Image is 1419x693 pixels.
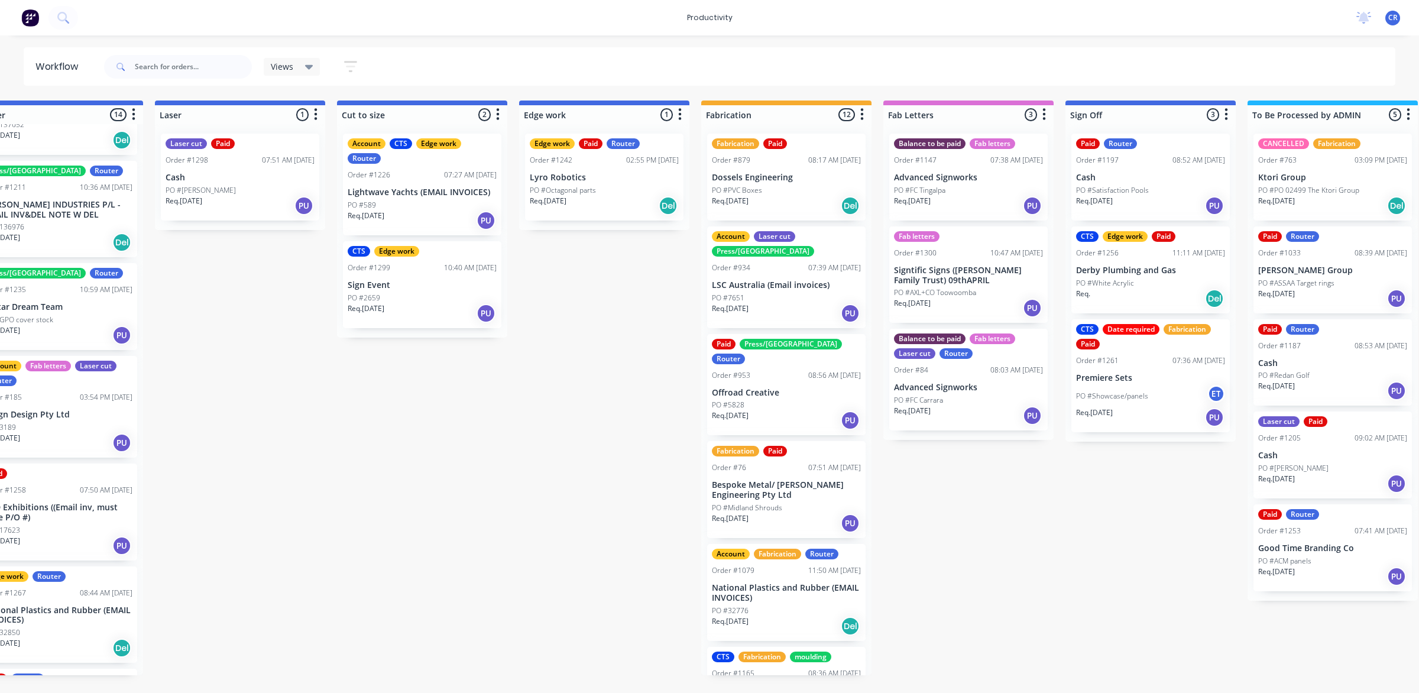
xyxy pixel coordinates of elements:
div: Router [607,138,640,149]
div: 02:55 PM [DATE] [626,155,679,166]
div: PU [1205,408,1224,427]
p: Req. [DATE] [1258,566,1295,577]
p: Req. [DATE] [348,303,384,314]
div: Order #1197 [1076,155,1119,166]
div: CTS [1076,231,1099,242]
div: Laser cutPaidOrder #129807:51 AM [DATE]CashPO #[PERSON_NAME]Req.[DATE]PU [161,134,319,221]
div: Paid [1258,509,1282,520]
p: PO #7651 [712,293,744,303]
div: CTSEdge workOrder #129910:40 AM [DATE]Sign EventPO #2659Req.[DATE]PU [343,241,501,328]
p: Req. [DATE] [712,410,749,421]
p: LSC Australia (Email invoices) [712,280,861,290]
div: Paid [1258,324,1282,335]
div: 08:36 AM [DATE] [808,668,861,679]
div: Paid [763,446,787,456]
div: Paid [1152,231,1175,242]
div: Del [841,196,860,215]
p: Req. [DATE] [530,196,566,206]
div: Order #1242 [530,155,572,166]
div: Router [33,571,66,582]
div: Fab letters [970,138,1015,149]
div: Paid [712,339,736,349]
div: Laser cut [754,231,795,242]
div: Account [712,231,750,242]
div: 09:02 AM [DATE] [1355,433,1407,443]
div: Balance to be paid [894,138,966,149]
div: Router [805,549,838,559]
div: Paid [763,138,787,149]
div: Router [348,153,381,164]
div: Date required [1103,324,1159,335]
p: Req. [DATE] [712,303,749,314]
div: Del [841,617,860,636]
div: Laser cut [166,138,207,149]
p: Req. [DATE] [1258,196,1295,206]
input: Search for orders... [135,55,252,79]
div: CTS [1076,324,1099,335]
div: Order #1226 [348,170,390,180]
p: National Plastics and Rubber (EMAIL INVOICES) [712,583,861,603]
p: Req. [DATE] [1258,381,1295,391]
div: Edge work [374,246,419,257]
div: AccountFabricationRouterOrder #107911:50 AM [DATE]National Plastics and Rubber (EMAIL INVOICES)PO... [707,544,866,641]
div: 07:36 AM [DATE] [1172,355,1225,366]
div: Order #1253 [1258,526,1301,536]
p: Req. [DATE] [1258,289,1295,299]
p: PO #FC Tingalpa [894,185,945,196]
div: AccountLaser cutPress/[GEOGRAPHIC_DATA]Order #93407:39 AM [DATE]LSC Australia (Email invoices)PO ... [707,226,866,328]
p: Req. [DATE] [1076,407,1113,418]
div: PU [1023,299,1042,318]
div: 08:17 AM [DATE] [808,155,861,166]
p: Sign Event [348,280,497,290]
div: 07:41 AM [DATE] [1355,526,1407,536]
p: Derby Plumbing and Gas [1076,265,1225,276]
p: Cash [1076,173,1225,183]
p: Req. [DATE] [894,196,931,206]
p: Req. [DATE] [348,211,384,221]
div: AccountCTSEdge workRouterOrder #122607:27 AM [DATE]Lightwave Yachts (EMAIL INVOICES)PO #589Req.[D... [343,134,501,235]
div: Fab lettersOrder #130010:47 AM [DATE]Signtific Signs ([PERSON_NAME] Family Trust) 09thAPRILPO #AX... [889,226,1048,323]
p: Req. [DATE] [712,196,749,206]
div: Order #1033 [1258,248,1301,258]
div: Router [1104,138,1137,149]
p: PO #Midland Shrouds [712,503,782,513]
p: Req. [DATE] [1258,474,1295,484]
p: Req. [DATE] [1076,196,1113,206]
div: 10:40 AM [DATE] [444,263,497,273]
div: Edge workPaidRouterOrder #124202:55 PM [DATE]Lyro RoboticsPO #Octagonal partsReq.[DATE]Del [525,134,683,221]
div: Paid [1258,231,1282,242]
div: PU [1387,381,1406,400]
div: FabricationPaidOrder #87908:17 AM [DATE]Dossels EngineeringPO #PVC BoxesReq.[DATE]Del [707,134,866,221]
div: Paid [1076,339,1100,349]
div: PU [1387,567,1406,586]
div: PU [1205,196,1224,215]
div: CANCELLEDFabricationOrder #76303:09 PM [DATE]Ktori GroupPO #PO 02499 The Ktori GroupReq.[DATE]Del [1253,134,1412,221]
p: PO #FC Carrara [894,395,943,406]
p: Req. [1076,289,1090,299]
div: 08:53 AM [DATE] [1355,341,1407,351]
div: Workflow [35,60,84,74]
div: Balance to be paid [894,333,966,344]
p: Advanced Signworks [894,173,1043,183]
p: Advanced Signworks [894,383,1043,393]
div: Fabrication [1164,324,1211,335]
div: PaidPress/[GEOGRAPHIC_DATA]RouterOrder #95308:56 AM [DATE]Offroad CreativePO #5828Req.[DATE]PU [707,334,866,436]
div: 07:51 AM [DATE] [808,462,861,473]
p: PO #AXL+CO Toowoomba [894,287,976,298]
div: Laser cut [894,348,935,359]
div: 08:44 AM [DATE] [80,588,132,598]
div: Del [1387,196,1406,215]
div: Account [712,549,750,559]
div: Router [1286,231,1319,242]
div: PU [112,536,131,555]
div: 08:52 AM [DATE] [1172,155,1225,166]
p: PO #Redan Golf [1258,370,1310,381]
div: Balance to be paidFab lettersLaser cutRouterOrder #8408:03 AM [DATE]Advanced SignworksPO #FC Carr... [889,329,1048,430]
div: Order #934 [712,263,750,273]
img: Factory [21,9,39,27]
div: Order #1147 [894,155,937,166]
div: Order #1256 [1076,248,1119,258]
div: PU [477,304,495,323]
div: 07:27 AM [DATE] [444,170,497,180]
p: Offroad Creative [712,388,861,398]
